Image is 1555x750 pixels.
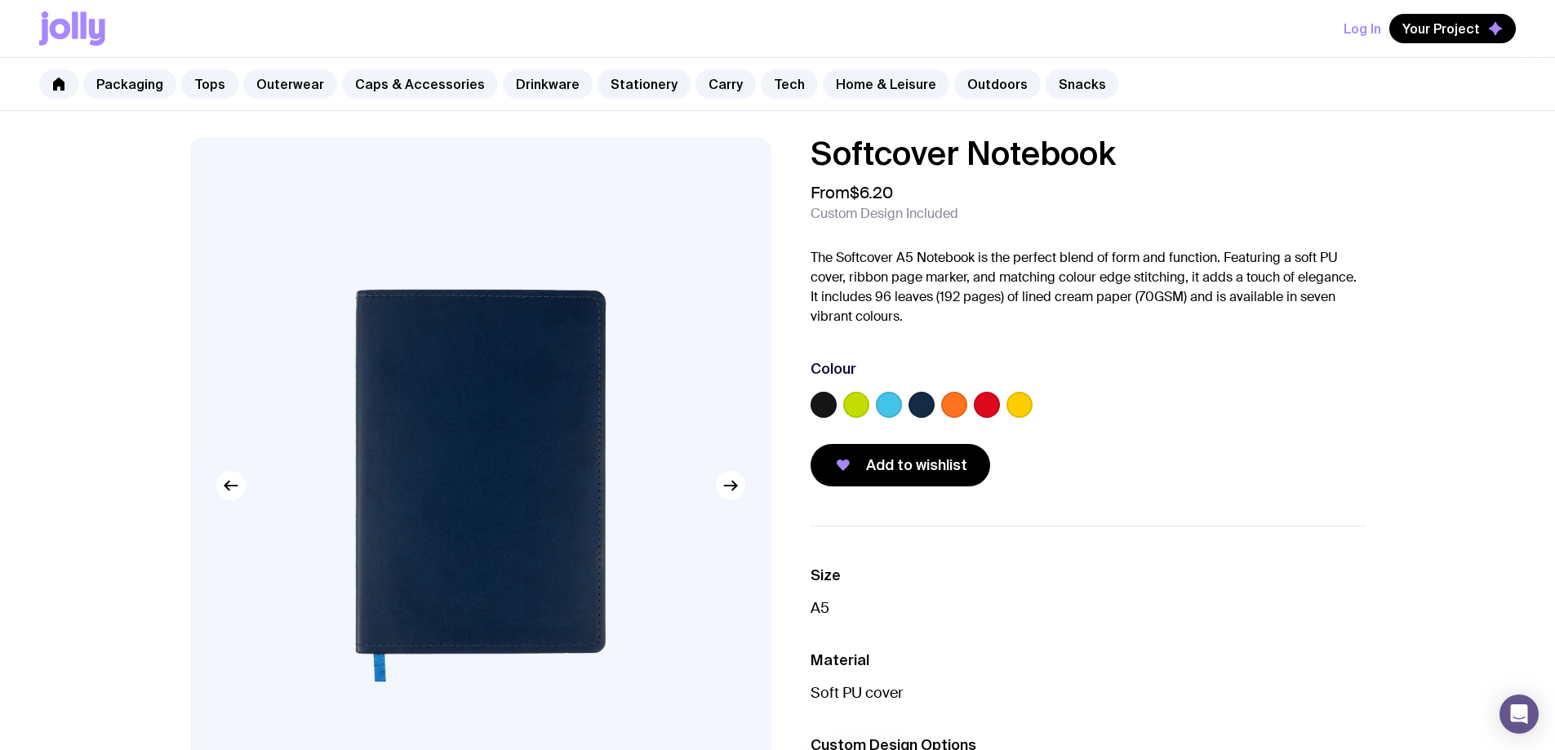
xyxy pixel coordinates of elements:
h1: Softcover Notebook [811,137,1366,170]
a: Outerwear [243,69,337,99]
span: From [811,183,893,202]
a: Stationery [598,69,691,99]
a: Drinkware [503,69,593,99]
span: $6.20 [850,182,893,203]
a: Home & Leisure [823,69,949,99]
a: Snacks [1046,69,1119,99]
button: Log In [1344,14,1381,43]
h3: Size [811,566,1366,585]
a: Caps & Accessories [342,69,498,99]
span: Add to wishlist [866,455,967,475]
button: Your Project [1389,14,1516,43]
span: Custom Design Included [811,206,958,222]
a: Packaging [83,69,176,99]
a: Tops [181,69,238,99]
a: Tech [761,69,818,99]
span: Your Project [1402,20,1480,37]
button: Add to wishlist [811,444,990,486]
a: Outdoors [954,69,1041,99]
p: Soft PU cover [811,683,1366,703]
h3: Colour [811,359,856,379]
a: Carry [695,69,756,99]
div: Open Intercom Messenger [1499,695,1539,734]
p: A5 [811,598,1366,618]
h3: Material [811,650,1366,670]
p: The Softcover A5 Notebook is the perfect blend of form and function. Featuring a soft PU cover, r... [811,248,1366,326]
